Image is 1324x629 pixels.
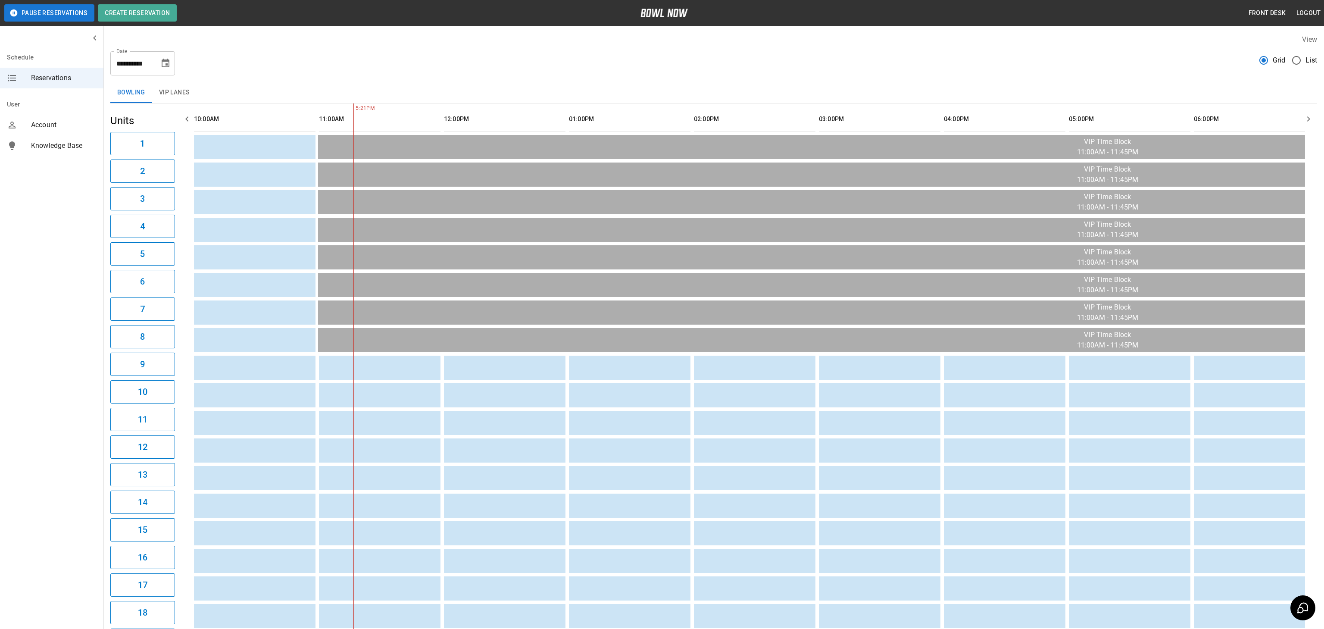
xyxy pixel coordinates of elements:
button: 7 [110,297,175,321]
button: 13 [110,463,175,486]
span: List [1305,55,1317,66]
h6: 2 [140,164,145,178]
th: 11:00AM [319,107,440,131]
h6: 9 [140,357,145,371]
h6: 6 [140,275,145,288]
button: 17 [110,573,175,597]
h6: 17 [138,578,147,592]
h6: 14 [138,495,147,509]
span: 5:21PM [353,104,356,113]
button: 6 [110,270,175,293]
h6: 18 [138,606,147,620]
label: View [1302,35,1317,44]
span: Knowledge Base [31,141,97,151]
button: Bowling [110,82,152,103]
button: 10 [110,380,175,404]
button: Logout [1293,5,1324,21]
h6: 1 [140,137,145,150]
button: 3 [110,187,175,210]
span: Account [31,120,97,130]
div: inventory tabs [110,82,1317,103]
h6: 15 [138,523,147,537]
button: 18 [110,601,175,624]
h6: 3 [140,192,145,206]
button: 9 [110,353,175,376]
h6: 16 [138,551,147,564]
h6: 7 [140,302,145,316]
button: 4 [110,215,175,238]
button: Pause Reservations [4,4,94,22]
button: Choose date, selected date is Sep 5, 2025 [157,55,174,72]
button: 2 [110,160,175,183]
span: Reservations [31,73,97,83]
button: 12 [110,435,175,459]
button: Create Reservation [98,4,177,22]
button: 14 [110,491,175,514]
button: VIP Lanes [152,82,197,103]
h6: 12 [138,440,147,454]
th: 10:00AM [194,107,315,131]
h6: 8 [140,330,145,344]
span: Grid [1273,55,1286,66]
img: logo [640,9,688,17]
h6: 5 [140,247,145,261]
button: 5 [110,242,175,266]
button: Front Desk [1245,5,1290,21]
h6: 10 [138,385,147,399]
h5: Units [110,114,175,128]
button: 15 [110,518,175,541]
h6: 11 [138,413,147,426]
h6: 13 [138,468,147,482]
button: 11 [110,408,175,431]
th: 12:00PM [444,107,565,131]
button: 16 [110,546,175,569]
button: 8 [110,325,175,348]
button: 1 [110,132,175,155]
h6: 4 [140,219,145,233]
th: 01:00PM [569,107,690,131]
